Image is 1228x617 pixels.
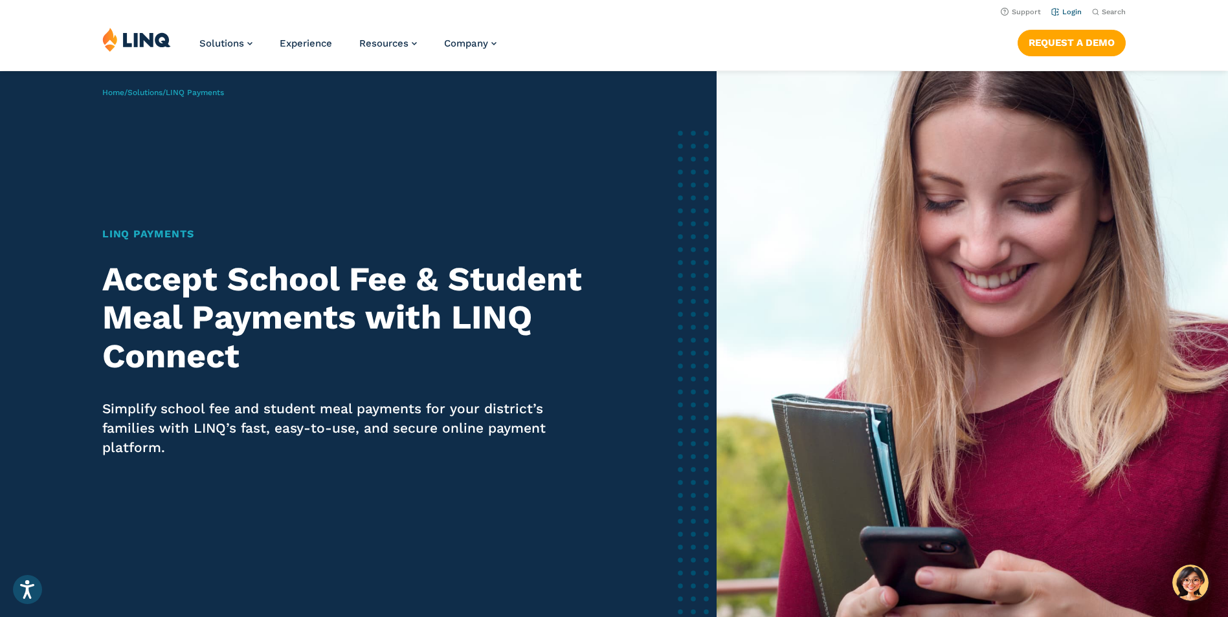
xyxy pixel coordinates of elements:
button: Open Search Bar [1092,7,1126,17]
nav: Button Navigation [1018,27,1126,56]
a: Login [1051,8,1082,16]
button: Hello, have a question? Let’s chat. [1172,565,1209,601]
a: Resources [359,38,417,49]
a: Home [102,88,124,97]
h1: LINQ Payments [102,226,586,242]
p: Simplify school fee and student meal payments for your district’s families with LINQ’s fast, easy... [102,399,586,457]
a: Company [444,38,497,49]
h2: Accept School Fee & Student Meal Payments with LINQ Connect [102,260,586,376]
a: Request a Demo [1018,30,1126,56]
span: Solutions [199,38,244,49]
span: / / [102,88,224,97]
a: Experience [280,38,332,49]
nav: Primary Navigation [199,27,497,70]
span: Search [1102,8,1126,16]
img: LINQ | K‑12 Software [102,27,171,52]
a: Solutions [128,88,162,97]
a: Support [1001,8,1041,16]
span: LINQ Payments [166,88,224,97]
span: Company [444,38,488,49]
span: Resources [359,38,408,49]
a: Solutions [199,38,252,49]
